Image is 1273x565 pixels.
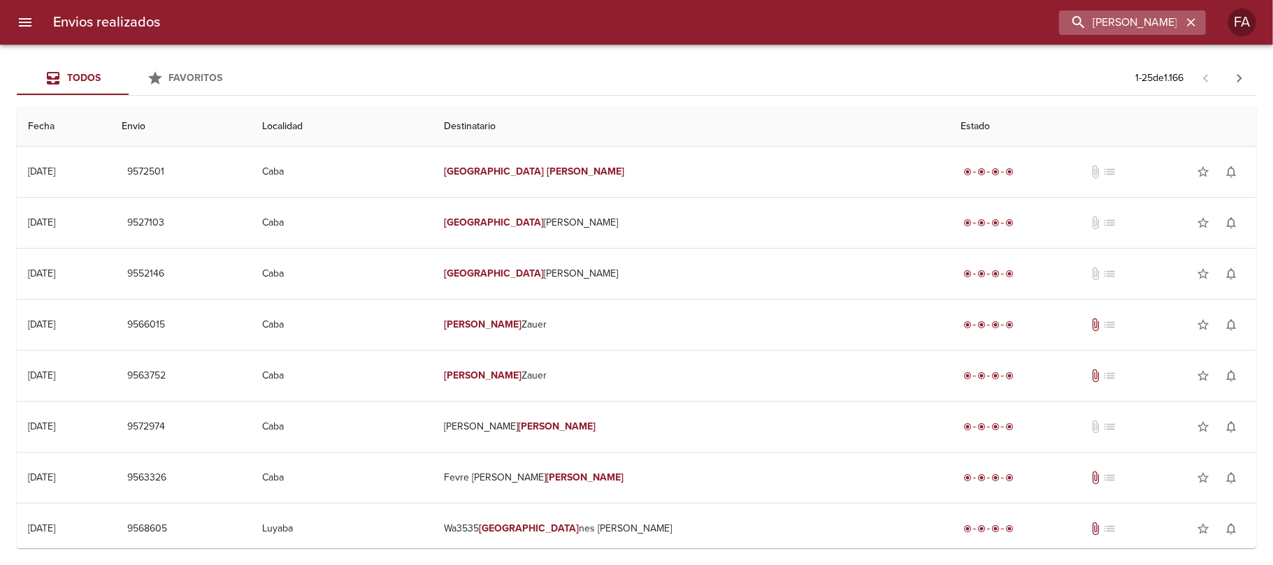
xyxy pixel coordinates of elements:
div: Entregado [961,267,1016,281]
em: [GEOGRAPHIC_DATA] [445,166,545,177]
em: [GEOGRAPHIC_DATA] [445,217,545,228]
div: Entregado [961,216,1016,230]
span: star_border [1196,420,1210,434]
span: radio_button_checked [991,524,1000,533]
div: Entregado [961,369,1016,383]
span: 9563326 [127,469,166,487]
button: Agregar a favoritos [1189,362,1217,390]
button: Agregar a favoritos [1189,209,1217,237]
span: Tiene documentos adjuntos [1089,522,1103,536]
span: Tiene documentos adjuntos [1089,471,1103,485]
span: notifications_none [1224,522,1238,536]
span: radio_button_checked [1005,524,1014,533]
span: star_border [1196,216,1210,230]
span: notifications_none [1224,369,1238,383]
td: Caba [251,147,433,197]
span: radio_button_checked [977,372,986,380]
span: radio_button_checked [963,372,972,380]
span: radio_button_checked [991,168,1000,176]
span: No tiene pedido asociado [1103,369,1117,383]
span: radio_button_checked [977,474,986,482]
span: radio_button_checked [963,321,972,329]
span: radio_button_checked [1005,270,1014,278]
div: [DATE] [28,471,55,483]
th: Destinatario [433,107,950,147]
div: Abrir información de usuario [1228,8,1256,36]
button: Agregar a favoritos [1189,158,1217,186]
em: [GEOGRAPHIC_DATA] [445,267,545,279]
em: [PERSON_NAME] [445,369,522,381]
span: radio_button_checked [1005,321,1014,329]
span: star_border [1196,318,1210,332]
td: Caba [251,249,433,299]
div: Entregado [961,522,1016,536]
span: No tiene documentos adjuntos [1089,165,1103,179]
span: notifications_none [1224,216,1238,230]
button: menu [8,6,42,39]
td: Fevre [PERSON_NAME] [433,453,950,503]
span: Tiene documentos adjuntos [1089,318,1103,332]
span: radio_button_checked [977,321,986,329]
button: Activar notificaciones [1217,464,1245,492]
th: Localidad [251,107,433,147]
button: Activar notificaciones [1217,158,1245,186]
div: [DATE] [28,522,55,534]
th: Envio [110,107,251,147]
span: No tiene pedido asociado [1103,216,1117,230]
button: 9568605 [122,516,173,542]
td: Caba [251,453,433,503]
span: star_border [1196,267,1210,281]
span: radio_button_checked [977,423,986,431]
span: 9572501 [127,163,164,181]
button: 9527103 [122,210,170,236]
span: No tiene documentos adjuntos [1089,420,1103,434]
span: radio_button_checked [963,423,972,431]
span: notifications_none [1224,420,1238,434]
button: Agregar a favoritos [1189,260,1217,288]
span: notifications_none [1224,471,1238,485]
p: 1 - 25 de 1.166 [1135,71,1184,85]
button: Activar notificaciones [1217,413,1245,441]
span: radio_button_checked [963,524,972,533]
button: Activar notificaciones [1217,311,1245,339]
span: 9563752 [127,367,166,385]
div: Entregado [961,420,1016,434]
em: [PERSON_NAME] [445,318,522,330]
div: [DATE] [28,420,55,432]
td: [PERSON_NAME] [433,198,950,248]
span: Pagina anterior [1189,71,1223,85]
span: 9566015 [127,316,165,334]
span: radio_button_checked [963,168,972,176]
span: radio_button_checked [1005,474,1014,482]
em: [PERSON_NAME] [518,420,596,432]
button: Agregar a favoritos [1189,515,1217,543]
button: Activar notificaciones [1217,209,1245,237]
span: radio_button_checked [1005,372,1014,380]
span: No tiene pedido asociado [1103,471,1117,485]
button: Agregar a favoritos [1189,311,1217,339]
span: radio_button_checked [991,321,1000,329]
span: radio_button_checked [1005,423,1014,431]
div: [DATE] [28,166,55,177]
span: notifications_none [1224,267,1238,281]
td: Caba [251,300,433,350]
h6: Envios realizados [53,11,160,34]
span: radio_button_checked [991,270,1000,278]
span: radio_button_checked [977,219,986,227]
div: [DATE] [28,369,55,381]
span: radio_button_checked [991,372,1000,380]
span: No tiene documentos adjuntos [1089,267,1103,281]
em: [PERSON_NAME] [546,471,624,483]
div: [DATE] [28,318,55,330]
div: [DATE] [28,267,55,279]
span: radio_button_checked [991,474,1000,482]
div: FA [1228,8,1256,36]
button: Activar notificaciones [1217,515,1245,543]
button: 9563752 [122,363,171,389]
td: Luyaba [251,504,433,554]
span: radio_button_checked [977,168,986,176]
span: No tiene pedido asociado [1103,420,1117,434]
button: 9563326 [122,465,172,491]
span: 9527103 [127,214,164,232]
td: [PERSON_NAME] [433,249,950,299]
